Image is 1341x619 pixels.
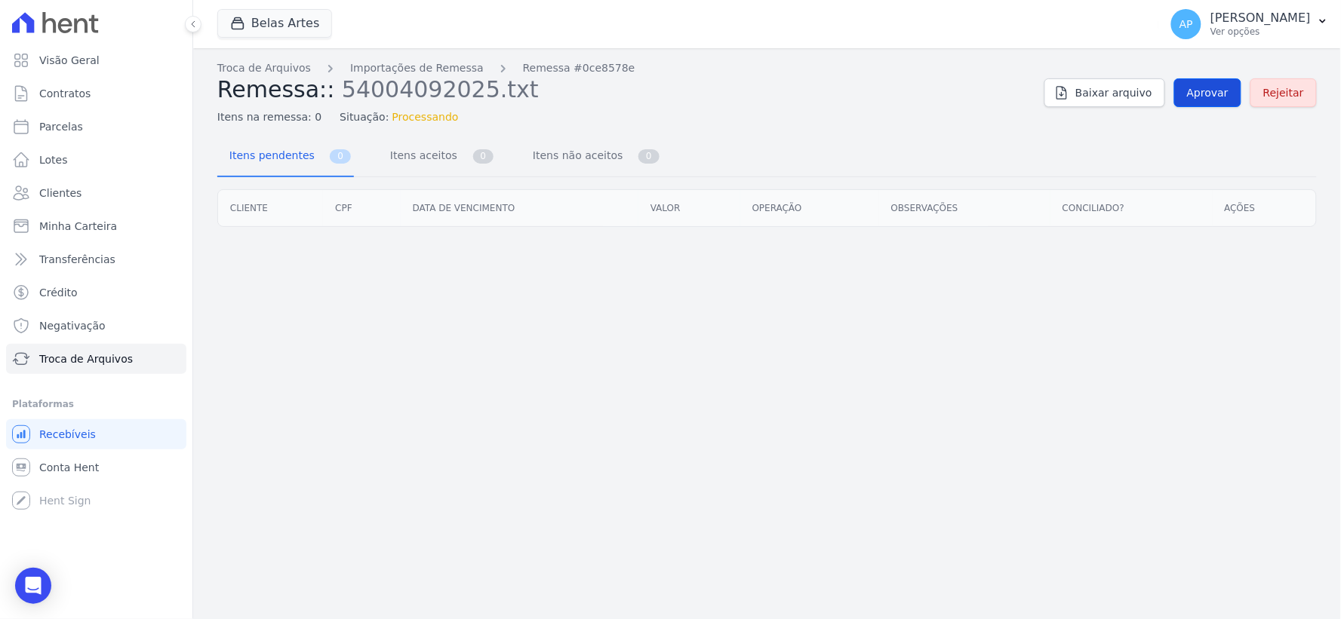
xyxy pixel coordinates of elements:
span: 0 [473,149,494,164]
span: Aprovar [1187,85,1229,100]
a: Aprovar [1174,78,1241,107]
button: AP [PERSON_NAME] Ver opções [1159,3,1341,45]
span: Processando [392,109,459,125]
span: Remessa:: [217,76,335,103]
a: Conta Hent [6,452,186,483]
span: Itens não aceitos [524,140,626,170]
span: Itens pendentes [220,140,318,170]
a: Clientes [6,178,186,208]
span: Baixar arquivo [1075,85,1152,100]
a: Remessa #0ce8578e [523,60,635,76]
a: Troca de Arquivos [217,60,311,76]
a: Itens pendentes 0 [217,137,354,177]
span: Crédito [39,285,78,300]
nav: Breadcrumb [217,60,1032,76]
span: Visão Geral [39,53,100,68]
a: Negativação [6,311,186,341]
span: Rejeitar [1263,85,1304,100]
span: Lotes [39,152,68,167]
div: Plataformas [12,395,180,413]
a: Minha Carteira [6,211,186,241]
a: Rejeitar [1250,78,1317,107]
span: 0 [638,149,660,164]
th: Conciliado? [1050,190,1213,226]
span: Itens na remessa: 0 [217,109,321,125]
p: [PERSON_NAME] [1210,11,1311,26]
span: Transferências [39,252,115,267]
span: Minha Carteira [39,219,117,234]
a: Visão Geral [6,45,186,75]
a: Recebíveis [6,419,186,449]
span: 0 [330,149,351,164]
th: Observações [879,190,1050,226]
span: Itens aceitos [381,140,460,170]
span: 54004092025.txt [342,75,539,103]
span: Troca de Arquivos [39,351,133,366]
span: Situação: [340,109,389,125]
span: Contratos [39,86,91,101]
a: Lotes [6,145,186,175]
th: Data de vencimento [401,190,638,226]
div: Open Intercom Messenger [15,568,51,604]
span: Clientes [39,185,82,201]
a: Itens não aceitos 0 [521,137,663,177]
th: CPF [323,190,401,226]
a: Baixar arquivo [1044,78,1165,107]
a: Contratos [6,78,186,109]
a: Itens aceitos 0 [378,137,497,177]
th: Valor [638,190,740,226]
th: Cliente [218,190,323,226]
span: Recebíveis [39,427,96,442]
button: Belas Artes [217,9,332,38]
th: Operação [740,190,879,226]
a: Importações de Remessa [350,60,484,76]
nav: Tab selector [217,137,663,177]
span: Conta Hent [39,460,99,475]
p: Ver opções [1210,26,1311,38]
a: Transferências [6,244,186,274]
a: Troca de Arquivos [6,344,186,374]
th: Ações [1213,190,1316,226]
a: Crédito [6,277,186,308]
span: AP [1180,19,1193,29]
span: Parcelas [39,119,83,134]
span: Negativação [39,318,106,333]
a: Parcelas [6,112,186,142]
